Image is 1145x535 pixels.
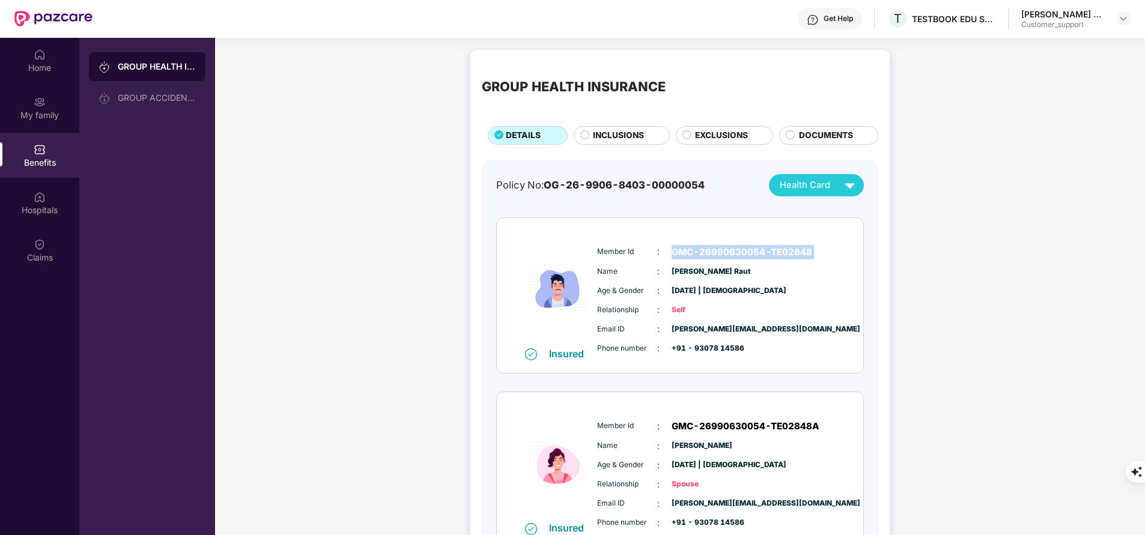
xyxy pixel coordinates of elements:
[657,497,660,510] span: :
[597,498,657,509] span: Email ID
[695,129,748,142] span: EXCLUSIONS
[34,191,46,203] img: svg+xml;base64,PHN2ZyBpZD0iSG9zcGl0YWxzIiB4bWxucz0iaHR0cDovL3d3dy53My5vcmcvMjAwMC9zdmciIHdpZHRoPS...
[657,322,660,336] span: :
[1021,20,1105,29] div: Customer_support
[769,174,864,196] button: Health Card
[14,11,93,26] img: New Pazcare Logo
[34,96,46,108] img: svg+xml;base64,PHN2ZyB3aWR0aD0iMjAiIGhlaWdodD0iMjAiIHZpZXdCb3g9IjAgMCAyMCAyMCIgZmlsbD0ibm9uZSIgeG...
[799,129,853,142] span: DOCUMENTS
[807,14,819,26] img: svg+xml;base64,PHN2ZyBpZD0iSGVscC0zMngzMiIgeG1sbnM9Imh0dHA6Ly93d3cudzMub3JnLzIwMDAvc3ZnIiB3aWR0aD...
[597,517,657,528] span: Phone number
[549,348,591,360] div: Insured
[593,129,644,142] span: INCLUSIONS
[672,440,732,452] span: [PERSON_NAME]
[99,92,111,104] img: svg+xml;base64,PHN2ZyB3aWR0aD0iMjAiIGhlaWdodD0iMjAiIHZpZXdCb3g9IjAgMCAyMCAyMCIgZmlsbD0ibm9uZSIgeG...
[118,61,196,73] div: GROUP HEALTH INSURANCE
[525,348,537,360] img: svg+xml;base64,PHN2ZyB4bWxucz0iaHR0cDovL3d3dy53My5vcmcvMjAwMC9zdmciIHdpZHRoPSIxNiIgaGVpZ2h0PSIxNi...
[597,440,657,452] span: Name
[597,304,657,316] span: Relationship
[657,265,660,278] span: :
[894,11,902,26] span: T
[1119,14,1128,23] img: svg+xml;base64,PHN2ZyBpZD0iRHJvcGRvd24tMzJ4MzIiIHhtbG5zPSJodHRwOi8vd3d3LnczLm9yZy8yMDAwL3N2ZyIgd2...
[34,144,46,156] img: svg+xml;base64,PHN2ZyBpZD0iQmVuZWZpdHMiIHhtbG5zPSJodHRwOi8vd3d3LnczLm9yZy8yMDAwL3N2ZyIgd2lkdGg9Ij...
[912,13,996,25] div: TESTBOOK EDU SOLUTIONS PRIVATE LIMITED
[672,419,819,434] span: GMC-26990630054-TE02848A
[506,129,541,142] span: DETAILS
[597,266,657,277] span: Name
[657,440,660,453] span: :
[780,178,830,192] span: Health Card
[657,459,660,472] span: :
[496,177,705,193] div: Policy No:
[597,459,657,471] span: Age & Gender
[34,238,46,250] img: svg+xml;base64,PHN2ZyBpZD0iQ2xhaW0iIHhtbG5zPSJodHRwOi8vd3d3LnczLm9yZy8yMDAwL3N2ZyIgd2lkdGg9IjIwIi...
[525,523,537,535] img: svg+xml;base64,PHN2ZyB4bWxucz0iaHR0cDovL3d3dy53My5vcmcvMjAwMC9zdmciIHdpZHRoPSIxNiIgaGVpZ2h0PSIxNi...
[597,479,657,490] span: Relationship
[99,61,111,73] img: svg+xml;base64,PHN2ZyB3aWR0aD0iMjAiIGhlaWdodD0iMjAiIHZpZXdCb3g9IjAgMCAyMCAyMCIgZmlsbD0ibm9uZSIgeG...
[118,93,196,103] div: GROUP ACCIDENTAL INSURANCE
[597,246,657,258] span: Member Id
[824,14,853,23] div: Get Help
[597,324,657,335] span: Email ID
[672,285,732,297] span: [DATE] | [DEMOGRAPHIC_DATA]
[657,478,660,491] span: :
[597,343,657,354] span: Phone number
[34,49,46,61] img: svg+xml;base64,PHN2ZyBpZD0iSG9tZSIgeG1sbnM9Imh0dHA6Ly93d3cudzMub3JnLzIwMDAvc3ZnIiB3aWR0aD0iMjAiIG...
[672,517,732,528] span: +91 - 93078 14586
[672,304,732,316] span: Self
[522,405,594,521] img: icon
[597,285,657,297] span: Age & Gender
[657,245,660,258] span: :
[672,459,732,471] span: [DATE] | [DEMOGRAPHIC_DATA]
[657,420,660,433] span: :
[657,342,660,355] span: :
[672,245,812,259] span: GMC-26990630054-TE02848
[549,522,591,534] div: Insured
[657,284,660,297] span: :
[657,303,660,316] span: :
[672,324,732,335] span: [PERSON_NAME][EMAIL_ADDRESS][DOMAIN_NAME]
[839,175,860,196] img: svg+xml;base64,PHN2ZyB4bWxucz0iaHR0cDovL3d3dy53My5vcmcvMjAwMC9zdmciIHZpZXdCb3g9IjAgMCAyNCAyNCIgd2...
[672,266,732,277] span: [PERSON_NAME] Raut
[544,179,705,191] span: OG-26-9906-8403-00000054
[597,420,657,432] span: Member Id
[657,516,660,530] span: :
[1021,8,1105,20] div: [PERSON_NAME] Raut
[482,76,666,97] div: GROUP HEALTH INSURANCE
[672,479,732,490] span: Spouse
[672,343,732,354] span: +91 - 93078 14586
[672,498,732,509] span: [PERSON_NAME][EMAIL_ADDRESS][DOMAIN_NAME]
[522,231,594,347] img: icon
